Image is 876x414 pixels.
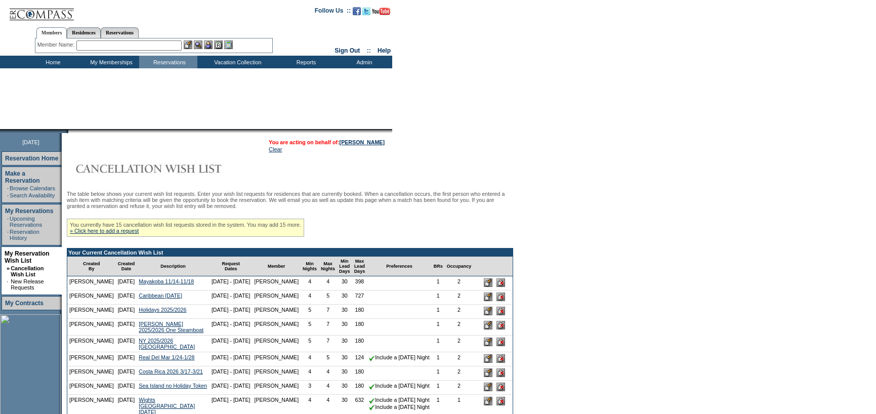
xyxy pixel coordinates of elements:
td: 2 [445,319,474,336]
a: Become our fan on Facebook [353,10,361,16]
img: chkSmaller.gif [369,355,375,361]
nobr: [DATE] - [DATE] [212,321,251,327]
nobr: Include a [DATE] Night [369,404,430,410]
td: · [7,216,9,228]
span: You are acting on behalf of: [269,139,385,145]
input: Edit this Request [484,321,492,329]
img: Reservations [214,40,223,49]
a: New Release Requests [11,278,44,291]
input: Edit this Request [484,383,492,391]
td: [DATE] [116,381,137,395]
input: Delete this Request [496,354,505,363]
a: Search Availability [10,192,55,198]
td: [PERSON_NAME] [67,366,116,381]
a: Reservation Home [5,155,58,162]
td: [DATE] [116,352,137,366]
td: 30 [337,336,352,352]
td: 180 [352,336,367,352]
a: Real Del Mar 1/24-1/28 [139,354,194,360]
td: [PERSON_NAME] [252,352,301,366]
td: Max Lead Days [352,257,367,276]
input: Delete this Request [496,338,505,346]
td: Your Current Cancellation Wish List [67,249,513,257]
td: · [7,192,9,198]
td: Created Date [116,257,137,276]
img: promoShadowLeftCorner.gif [65,129,68,133]
td: 2 [445,291,474,305]
input: Delete this Request [496,368,505,377]
input: Edit this Request [484,338,492,346]
a: Sign Out [335,47,360,54]
input: Delete this Request [496,293,505,301]
nobr: Include a [DATE] Night [369,397,430,403]
td: [PERSON_NAME] [252,319,301,336]
td: [PERSON_NAME] [252,336,301,352]
a: Follow us on Twitter [362,10,370,16]
td: 727 [352,291,367,305]
input: Delete this Request [496,383,505,391]
a: Sea Island no Holiday Token [139,383,207,389]
img: Cancellation Wish List [67,158,269,179]
td: [DATE] [116,366,137,381]
a: My Contracts [5,300,44,307]
td: 1 [432,381,445,395]
td: 1 [432,276,445,291]
td: 5 [319,291,337,305]
a: Residences [67,27,101,38]
td: 4 [319,366,337,381]
input: Edit this Request [484,368,492,377]
td: 5 [319,352,337,366]
td: 1 [432,352,445,366]
td: 2 [445,366,474,381]
td: 5 [301,319,319,336]
a: » Click here to add a request [70,228,139,234]
a: [PERSON_NAME] [340,139,385,145]
td: [DATE] [116,291,137,305]
b: » [7,265,10,271]
a: Clear [269,146,282,152]
td: Reports [276,56,334,68]
td: 4 [301,366,319,381]
td: Min Lead Days [337,257,352,276]
td: 180 [352,305,367,319]
a: Costa Rica 2026 3/17-3/21 [139,368,203,375]
td: Occupancy [445,257,474,276]
td: 2 [445,336,474,352]
a: Caribbean [DATE] [139,293,182,299]
td: Home [23,56,81,68]
input: Edit this Request [484,293,492,301]
td: 1 [432,366,445,381]
td: 1 [432,291,445,305]
td: 4 [301,276,319,291]
td: My Memberships [81,56,139,68]
nobr: [DATE] - [DATE] [212,307,251,313]
nobr: [DATE] - [DATE] [212,293,251,299]
a: Members [36,27,67,38]
td: 180 [352,319,367,336]
a: Upcoming Reservations [10,216,42,228]
nobr: Include a [DATE] Night [369,354,430,360]
td: 4 [319,381,337,395]
img: b_calculator.gif [224,40,233,49]
img: Impersonate [204,40,213,49]
td: Max Nights [319,257,337,276]
a: Holidays 2025/2026 [139,307,186,313]
td: 30 [337,352,352,366]
td: 3 [301,381,319,395]
td: [PERSON_NAME] [67,276,116,291]
nobr: Include a [DATE] Night [369,383,430,389]
td: [PERSON_NAME] [67,291,116,305]
a: Make a Reservation [5,170,40,184]
td: Follow Us :: [315,6,351,18]
td: [DATE] [116,276,137,291]
td: [PERSON_NAME] [67,352,116,366]
td: 2 [445,276,474,291]
td: 1 [432,305,445,319]
td: 7 [319,305,337,319]
td: [PERSON_NAME] [67,336,116,352]
span: :: [367,47,371,54]
td: [PERSON_NAME] [67,305,116,319]
div: You currently have 15 cancellation wish list requests stored in the system. You may add 15 more. [67,219,304,237]
a: Browse Calendars [10,185,55,191]
td: Admin [334,56,392,68]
